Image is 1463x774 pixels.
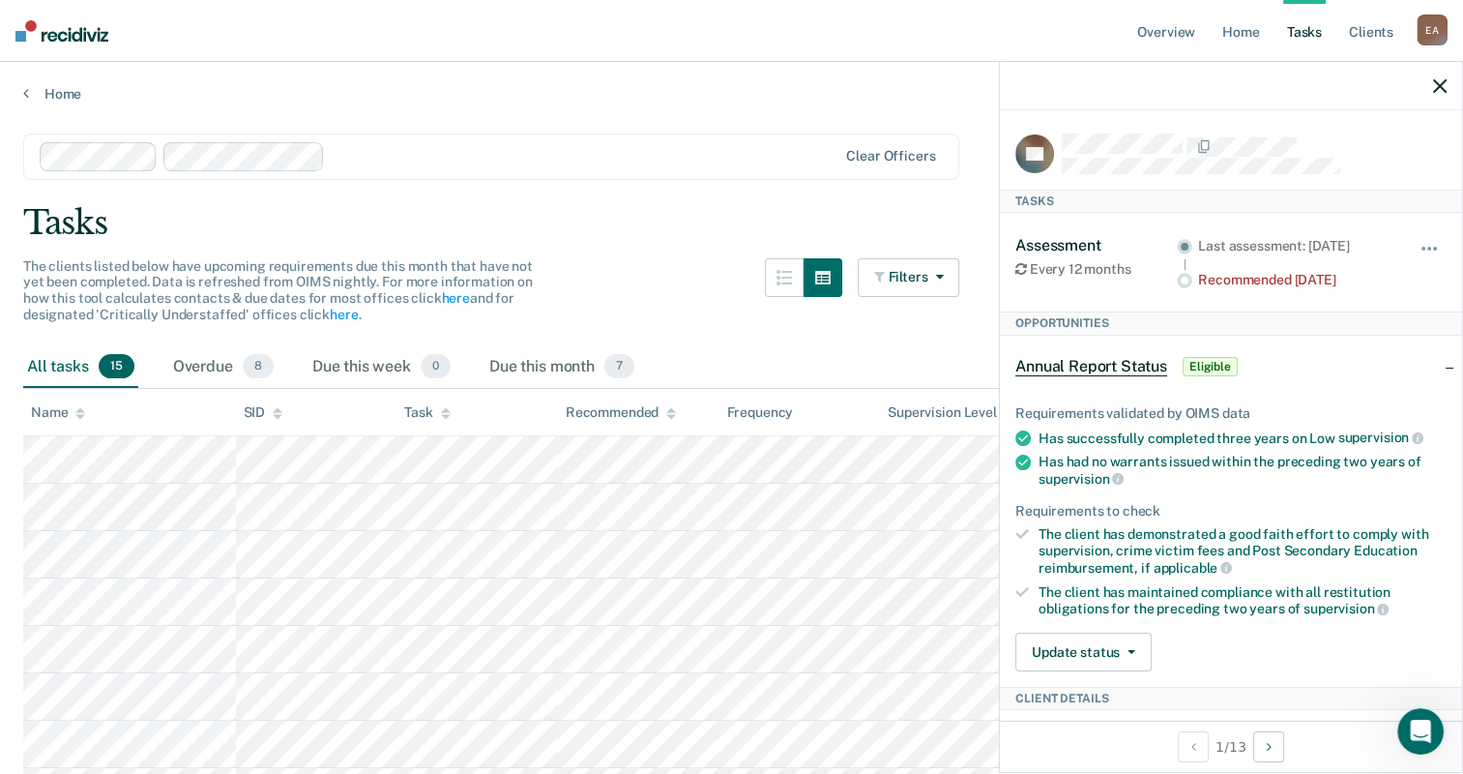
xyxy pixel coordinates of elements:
div: E A [1417,15,1448,45]
div: Tasks [1000,190,1462,213]
div: Clear officers [846,148,935,164]
div: Due this week [308,346,454,389]
button: Previous Client [1178,731,1209,762]
div: 1 / 13 [1000,721,1462,772]
span: supervision [1039,471,1124,487]
div: All tasks [23,346,138,389]
span: 15 [99,354,134,379]
div: Frequency [726,404,793,421]
div: Opportunities [1000,312,1462,335]
button: Update status [1015,633,1152,671]
span: The clients listed below have upcoming requirements due this month that have not yet been complet... [23,258,533,322]
div: Recommended [566,404,676,421]
div: Has had no warrants issued within the preceding two years of [1039,454,1447,487]
span: 8 [243,354,274,379]
span: supervision [1338,430,1423,445]
a: Home [23,85,1440,103]
div: Task [404,404,450,421]
div: The client has maintained compliance with all restitution obligations for the preceding two years of [1039,584,1447,617]
img: Recidiviz [15,20,108,42]
div: Assessment [1015,236,1177,254]
div: SID [244,404,283,421]
div: Last assessment: [DATE] [1198,238,1392,254]
iframe: Intercom live chat [1397,708,1444,755]
div: Has successfully completed three years on Low [1039,430,1447,447]
button: Next Client [1253,731,1284,762]
div: Annual Report StatusEligible [1000,336,1462,398]
div: The client has demonstrated a good faith effort to comply with supervision, crime victim fees and... [1039,526,1447,576]
div: Name [31,404,85,421]
span: Eligible [1183,357,1238,376]
div: Client Details [1000,687,1462,710]
button: Filters [858,258,960,297]
span: 0 [421,354,451,379]
div: Tasks [23,203,1440,243]
div: Overdue [169,346,278,389]
a: here [441,290,469,306]
span: applicable [1154,560,1232,576]
a: here [330,307,358,322]
span: 7 [604,354,634,379]
div: Recommended [DATE] [1198,272,1392,288]
div: Requirements validated by OIMS data [1015,405,1447,422]
div: Every 12 months [1015,261,1177,278]
div: Supervision Level [888,404,1014,421]
span: supervision [1303,601,1389,616]
div: Due this month [485,346,638,389]
span: Annual Report Status [1015,357,1167,376]
div: Requirements to check [1015,503,1447,520]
